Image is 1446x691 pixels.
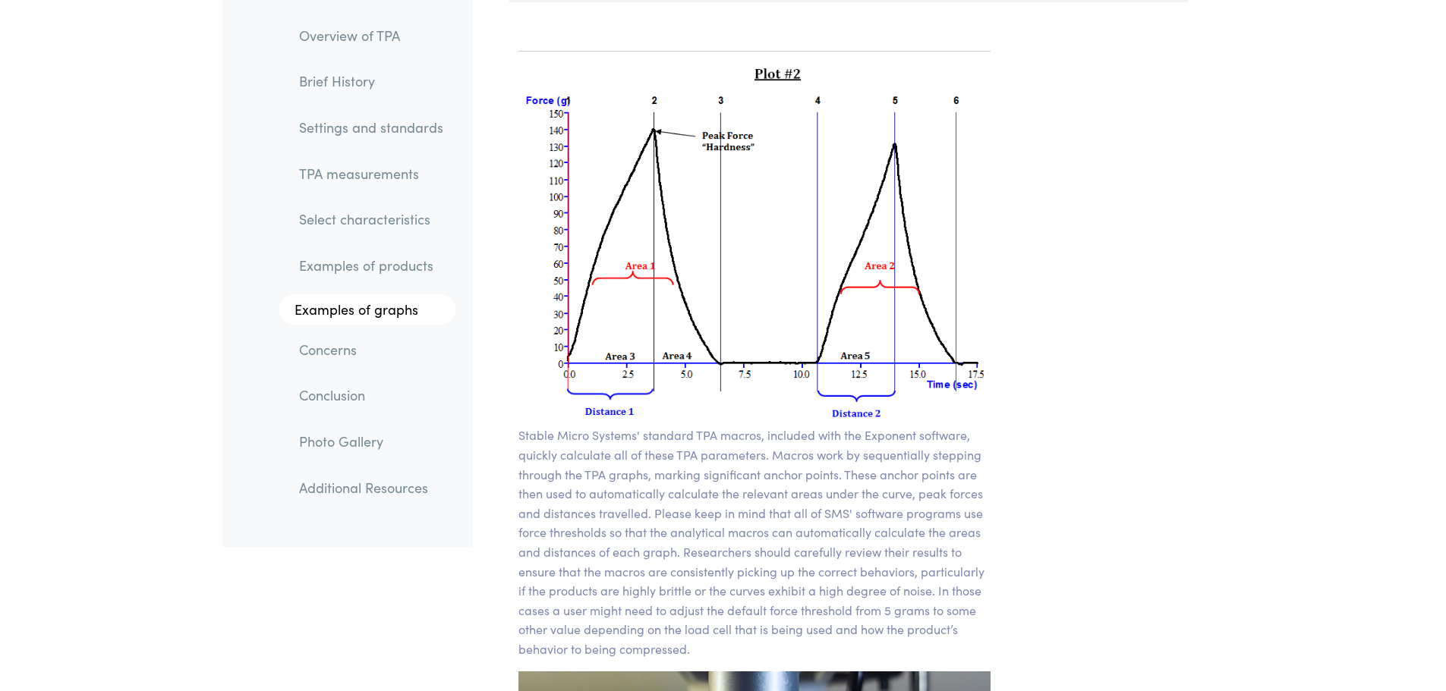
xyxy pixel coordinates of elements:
p: Stable Micro Systems' standard TPA macros, included with the Exponent software, quickly calculate... [518,426,991,658]
a: Settings and standards [287,110,455,145]
img: graph of force and distance [518,64,991,426]
a: Photo Gallery [287,424,455,459]
a: Additional Resources [287,470,455,505]
a: Brief History [287,64,455,99]
a: Conclusion [287,378,455,413]
a: Select characteristics [287,203,455,237]
a: Overview of TPA [287,18,455,53]
a: Examples of products [287,249,455,284]
a: TPA measurements [287,156,455,191]
a: Examples of graphs [279,294,455,325]
a: Concerns [287,332,455,367]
